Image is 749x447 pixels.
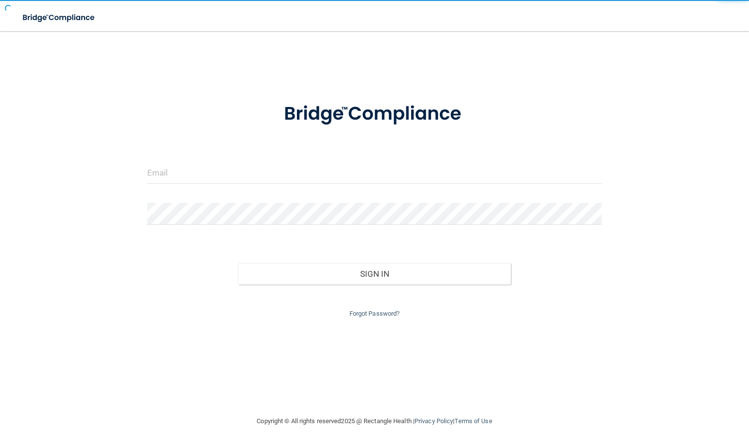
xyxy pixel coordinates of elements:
img: bridge_compliance_login_screen.278c3ca4.svg [15,8,104,28]
div: Copyright © All rights reserved 2025 @ Rectangle Health | | [197,406,552,437]
a: Terms of Use [454,417,492,425]
button: Sign In [238,263,511,285]
input: Email [147,162,602,184]
a: Forgot Password? [349,310,400,317]
a: Privacy Policy [415,417,453,425]
img: bridge_compliance_login_screen.278c3ca4.svg [264,89,485,139]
